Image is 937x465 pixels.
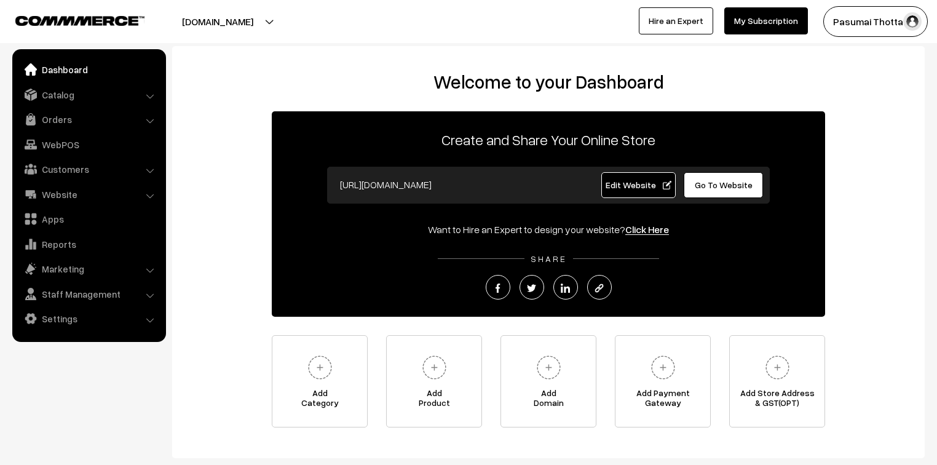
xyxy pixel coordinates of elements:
span: SHARE [524,253,573,264]
a: Apps [15,208,162,230]
a: Add PaymentGateway [615,335,711,427]
div: Want to Hire an Expert to design your website? [272,222,825,237]
span: Go To Website [695,180,753,190]
button: Pasumai Thotta… [823,6,928,37]
a: WebPOS [15,133,162,156]
span: Add Domain [501,388,596,413]
img: COMMMERCE [15,16,144,25]
img: plus.svg [532,351,566,384]
a: Website [15,183,162,205]
a: Catalog [15,84,162,106]
a: Add Store Address& GST(OPT) [729,335,825,427]
span: Add Category [272,388,367,413]
a: Customers [15,158,162,180]
a: Settings [15,308,162,330]
span: Add Payment Gateway [615,388,710,413]
img: plus.svg [761,351,794,384]
img: plus.svg [303,351,337,384]
a: Go To Website [684,172,763,198]
h2: Welcome to your Dashboard [184,71,912,93]
span: Add Product [387,388,481,413]
span: Add Store Address & GST(OPT) [730,388,824,413]
span: Edit Website [606,180,671,190]
a: AddCategory [272,335,368,427]
a: Hire an Expert [639,7,713,34]
a: My Subscription [724,7,808,34]
img: plus.svg [646,351,680,384]
img: user [903,12,922,31]
a: Dashboard [15,58,162,81]
a: Marketing [15,258,162,280]
a: Orders [15,108,162,130]
a: Edit Website [601,172,676,198]
img: plus.svg [417,351,451,384]
a: Staff Management [15,283,162,305]
button: [DOMAIN_NAME] [139,6,296,37]
a: COMMMERCE [15,12,123,27]
a: AddProduct [386,335,482,427]
a: Click Here [625,223,669,236]
a: Reports [15,233,162,255]
a: AddDomain [500,335,596,427]
p: Create and Share Your Online Store [272,129,825,151]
